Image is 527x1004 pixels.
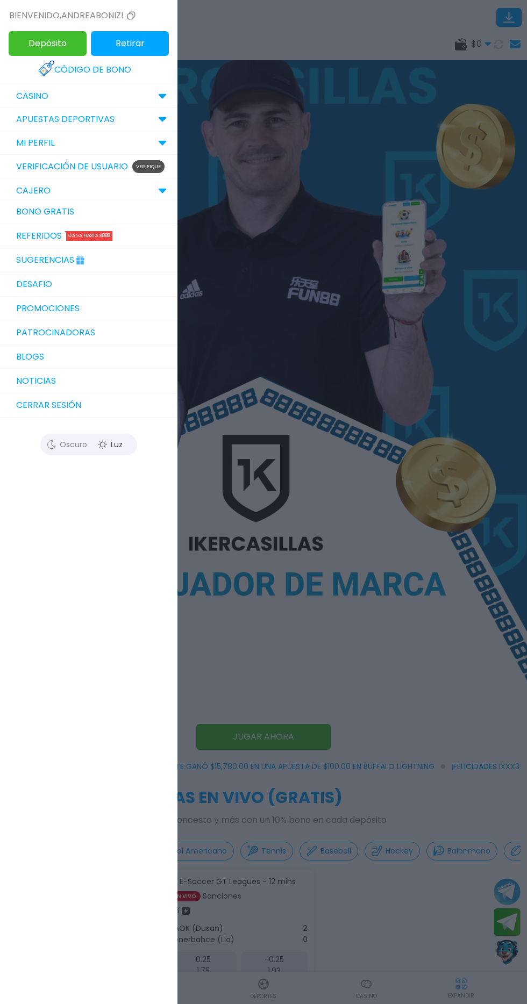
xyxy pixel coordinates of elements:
div: Gana hasta $888 [66,231,112,241]
img: Redeem [38,60,55,77]
div: Bienvenido , andreaboniz! [9,9,138,22]
p: CAJERO [16,184,51,197]
div: Luz [86,436,134,453]
button: OscuroLuz [40,434,137,455]
a: Código de bono [38,58,139,82]
p: CASINO [16,90,48,103]
p: Apuestas Deportivas [16,113,115,126]
img: Gift [74,252,86,263]
p: MI PERFIL [16,137,54,149]
button: Retirar [91,31,169,56]
div: Oscuro [43,436,91,453]
button: Depósito [9,31,87,56]
p: Verifique [132,160,165,173]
